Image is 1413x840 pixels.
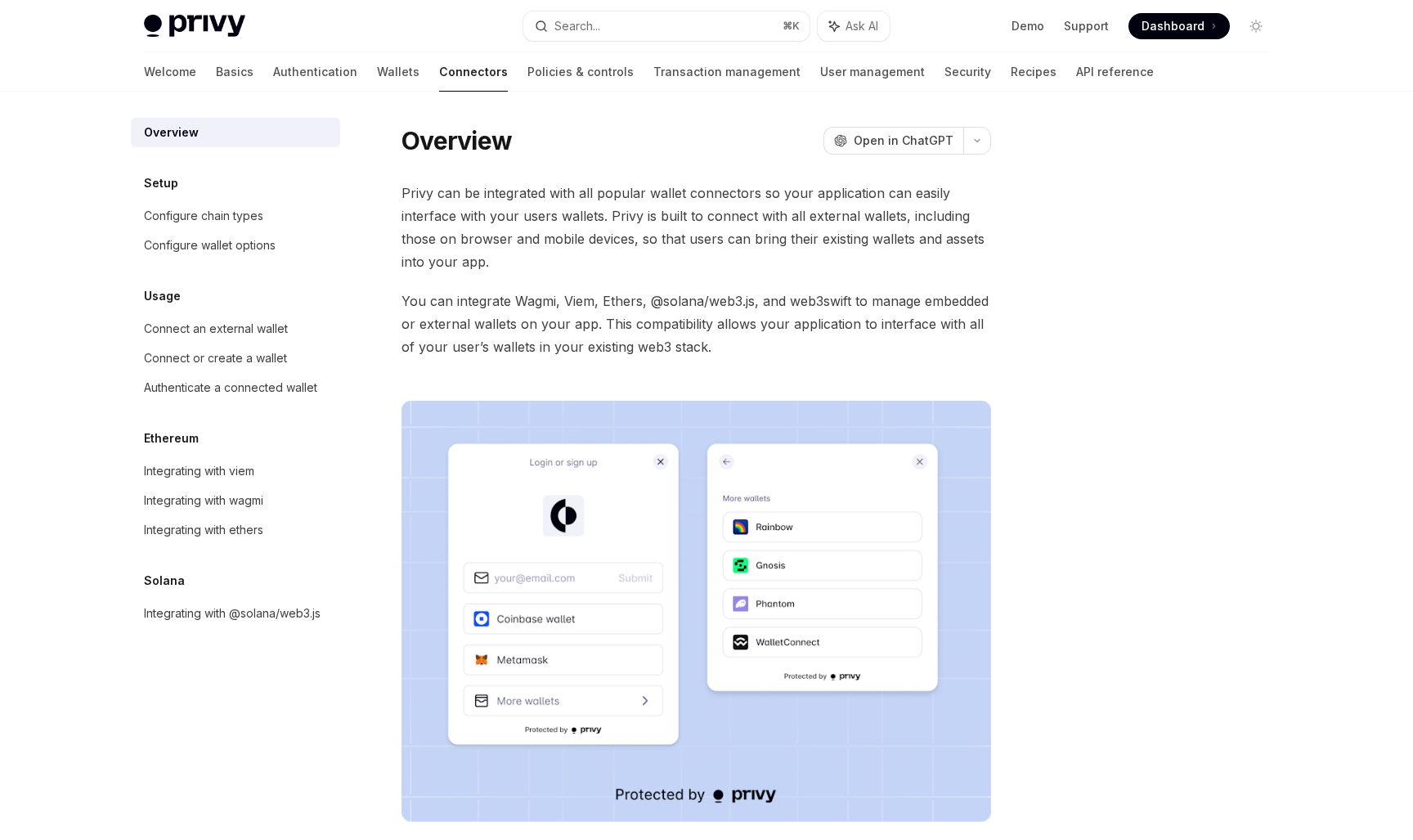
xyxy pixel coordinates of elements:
[820,52,925,92] a: User management
[944,52,991,92] a: Security
[144,378,317,398] div: Authenticate a connected wallet
[554,16,600,36] div: Search...
[144,491,263,510] div: Integrating with wagmi
[783,20,800,33] span: ⌘ K
[523,11,810,41] button: Search...⌘K
[854,133,953,149] span: Open in ChatGPT
[1243,13,1269,39] button: Toggle dark mode
[131,599,340,628] a: Integrating with @solana/web3.js
[144,15,245,38] img: light logo
[144,348,287,368] div: Connect or create a wallet
[1011,52,1056,92] a: Recipes
[1142,18,1204,34] span: Dashboard
[144,461,254,481] div: Integrating with viem
[131,486,340,515] a: Integrating with wagmi
[144,429,199,448] h5: Ethereum
[439,52,508,92] a: Connectors
[527,52,634,92] a: Policies & controls
[401,182,991,273] span: Privy can be integrated with all popular wallet connectors so your application can easily interfa...
[273,52,357,92] a: Authentication
[144,206,263,226] div: Configure chain types
[1076,52,1154,92] a: API reference
[818,11,890,41] button: Ask AI
[1064,18,1109,34] a: Support
[131,344,340,373] a: Connect or create a wallet
[144,286,181,306] h5: Usage
[131,314,340,344] a: Connect an external wallet
[131,515,340,545] a: Integrating with ethers
[401,290,991,358] span: You can integrate Wagmi, Viem, Ethers, @solana/web3.js, and web3swift to manage embedded or exter...
[144,123,199,142] div: Overview
[823,127,963,155] button: Open in ChatGPT
[401,401,991,822] img: Connectors3
[1012,18,1044,34] a: Demo
[131,373,340,402] a: Authenticate a connected wallet
[144,571,185,591] h5: Solana
[131,231,340,260] a: Configure wallet options
[144,319,288,339] div: Connect an external wallet
[401,126,512,155] h1: Overview
[653,52,801,92] a: Transaction management
[144,52,196,92] a: Welcome
[377,52,419,92] a: Wallets
[216,52,253,92] a: Basics
[131,118,340,147] a: Overview
[144,173,178,193] h5: Setup
[131,456,340,486] a: Integrating with viem
[846,18,878,34] span: Ask AI
[1128,13,1230,39] a: Dashboard
[144,236,276,255] div: Configure wallet options
[144,604,321,623] div: Integrating with @solana/web3.js
[144,520,263,540] div: Integrating with ethers
[131,201,340,231] a: Configure chain types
